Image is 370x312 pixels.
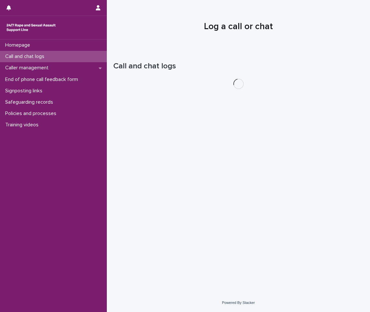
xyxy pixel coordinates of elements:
[3,53,50,60] p: Call and chat logs
[5,21,57,34] img: rhQMoQhaT3yELyF149Cw
[3,76,83,83] p: End of phone call feedback form
[113,62,364,71] h1: Call and chat logs
[3,42,35,48] p: Homepage
[3,65,54,71] p: Caller management
[3,122,44,128] p: Training videos
[3,88,48,94] p: Signposting links
[113,21,364,32] h1: Log a call or chat
[222,301,255,305] a: Powered By Stacker
[3,110,62,117] p: Policies and processes
[3,99,58,105] p: Safeguarding records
